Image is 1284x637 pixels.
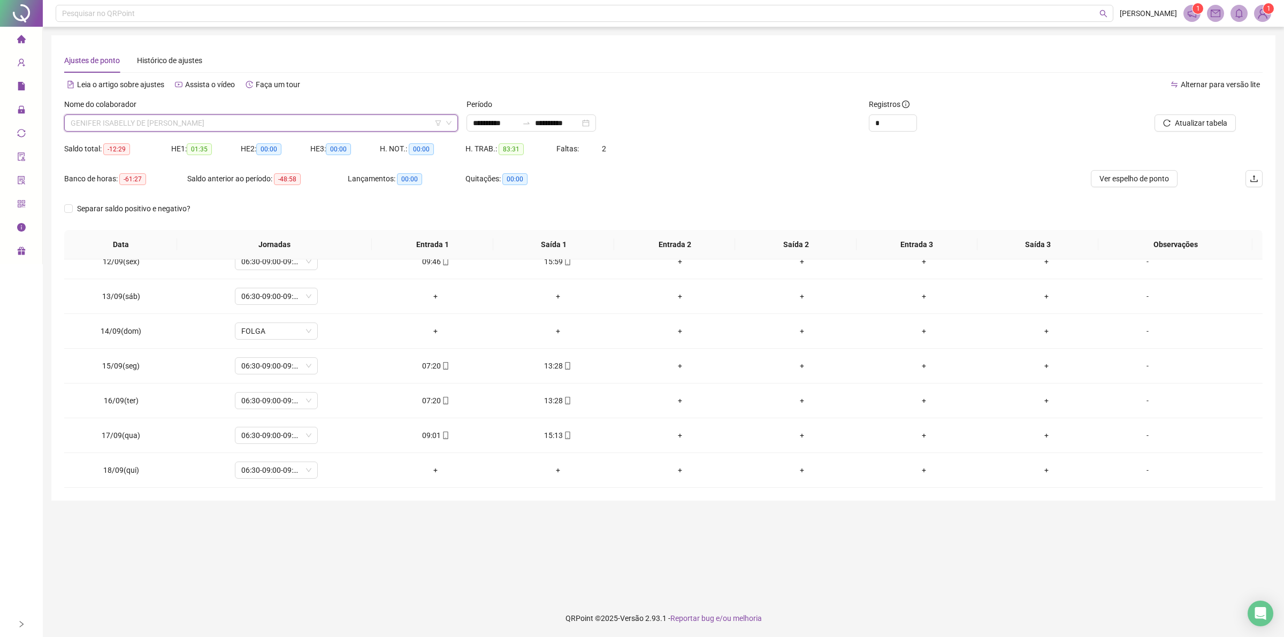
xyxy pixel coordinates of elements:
div: + [994,325,1099,337]
span: reload [1163,119,1171,127]
div: HE 1: [171,143,241,155]
span: Ver espelho de ponto [1099,173,1169,185]
span: audit [17,148,26,169]
span: Atualizar tabela [1175,117,1227,129]
span: Alternar para versão lite [1181,80,1260,89]
div: + [628,290,732,302]
div: 09:46 [383,256,488,267]
div: - [1116,395,1179,406]
span: 15/09(seg) [102,362,140,370]
span: 13/09(sáb) [102,292,140,301]
span: Faltas: [556,144,580,153]
div: 15:13 [506,429,610,441]
div: - [1116,360,1179,372]
div: Open Intercom Messenger [1248,601,1273,626]
div: + [628,429,732,441]
span: 06:30-09:00-09:15-12:45 [241,393,311,409]
span: upload [1250,174,1258,183]
span: Reportar bug e/ou melhoria [670,614,762,623]
th: Saída 1 [493,230,614,259]
span: search [1099,10,1107,18]
span: mail [1211,9,1220,18]
div: 15:59 [506,256,610,267]
sup: 1 [1193,3,1203,14]
span: file-text [67,81,74,88]
span: Separar saldo positivo e negativo? [73,203,195,214]
span: 00:00 [397,173,422,185]
div: - [1116,290,1179,302]
span: 00:00 [502,173,528,185]
span: mobile [563,432,571,439]
span: youtube [175,81,182,88]
div: + [383,325,488,337]
span: Faça um tour [256,80,300,89]
div: - [1116,256,1179,267]
span: Registros [869,98,909,110]
span: info-circle [17,218,26,240]
div: - [1116,325,1179,337]
div: H. TRAB.: [465,143,556,155]
div: 07:20 [383,360,488,372]
span: 1 [1267,5,1271,12]
span: mobile [441,362,449,370]
span: mobile [563,258,571,265]
div: + [750,290,854,302]
div: Quitações: [465,173,572,185]
span: info-circle [902,101,909,108]
span: mobile [441,397,449,404]
span: 06:30-09:00-09:15-12:45 [241,462,311,478]
th: Jornadas [177,230,372,259]
div: + [872,429,976,441]
div: + [872,395,976,406]
span: 06:30-09:00-09:15-12:45 [241,427,311,443]
div: - [1116,464,1179,476]
div: HE 3: [310,143,380,155]
div: + [506,325,610,337]
span: down [446,120,452,126]
div: + [628,256,732,267]
span: gift [17,242,26,263]
span: 16/09(ter) [104,396,139,405]
span: bell [1234,9,1244,18]
span: solution [17,171,26,193]
div: + [383,290,488,302]
button: Ver espelho de ponto [1091,170,1178,187]
div: - [1116,429,1179,441]
th: Saída 3 [977,230,1098,259]
span: notification [1187,9,1197,18]
label: Período [467,98,499,110]
div: + [750,360,854,372]
footer: QRPoint © 2025 - 2.93.1 - [43,600,1284,637]
span: mobile [563,362,571,370]
span: GENIFER ISABELLY DE FREITAS CAMPOS [71,115,452,131]
div: + [994,360,1099,372]
button: Atualizar tabela [1155,114,1236,132]
span: FOLGA [241,323,311,339]
span: 14/09(dom) [101,327,141,335]
th: Entrada 2 [614,230,735,259]
span: 00:00 [409,143,434,155]
span: Observações [1107,239,1244,250]
th: Entrada 3 [857,230,977,259]
div: HE 2: [241,143,310,155]
span: user-add [17,53,26,75]
div: + [750,464,854,476]
span: [PERSON_NAME] [1120,7,1177,19]
div: + [750,325,854,337]
div: H. NOT.: [380,143,465,155]
div: + [506,290,610,302]
span: mobile [441,432,449,439]
div: + [872,325,976,337]
span: 2 [602,144,606,153]
span: Ajustes de ponto [64,56,120,65]
div: Lançamentos: [348,173,465,185]
div: + [628,360,732,372]
div: 13:28 [506,360,610,372]
span: 00:00 [256,143,281,155]
img: 39591 [1255,5,1271,21]
div: 07:20 [383,395,488,406]
span: filter [435,120,441,126]
span: 06:30-09:00-09:15-12:45 [241,288,311,304]
div: + [383,464,488,476]
span: 01:35 [187,143,212,155]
